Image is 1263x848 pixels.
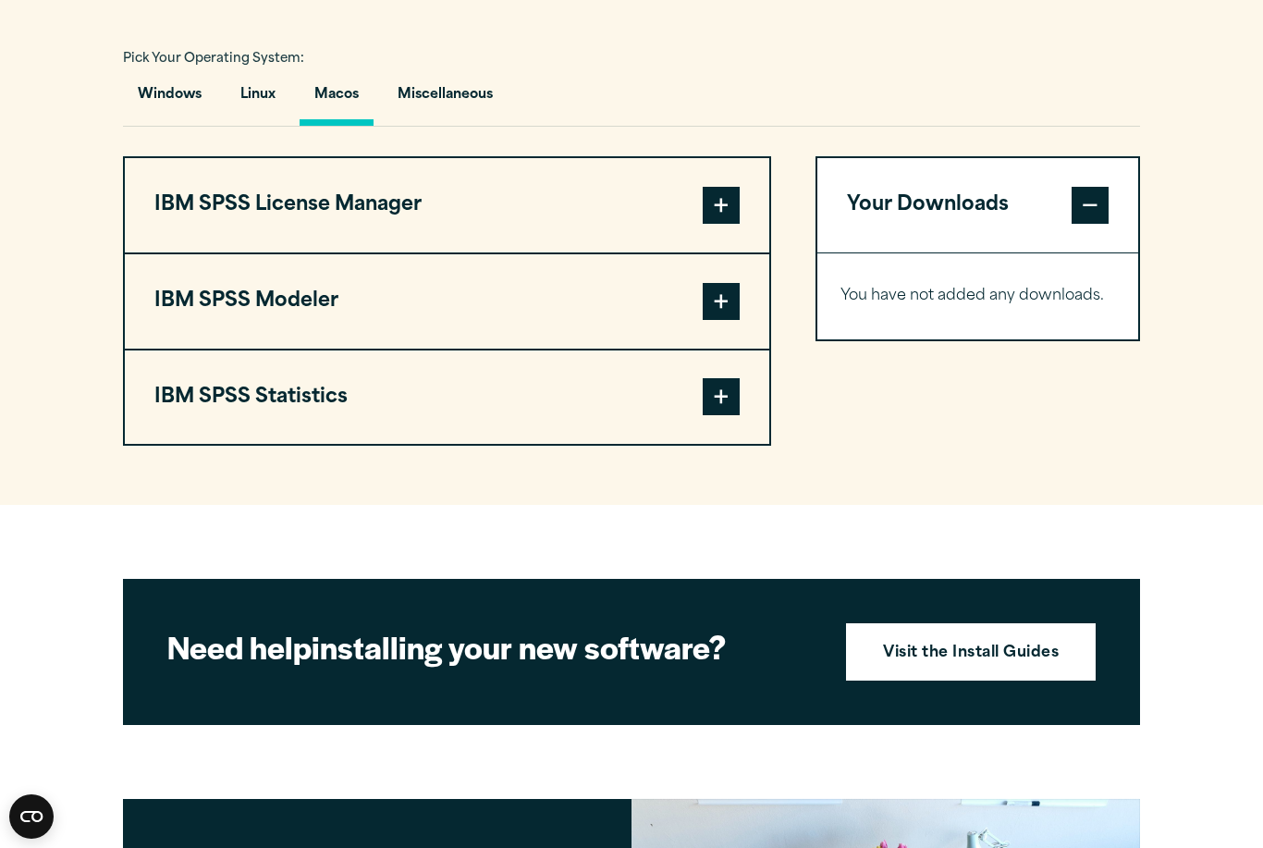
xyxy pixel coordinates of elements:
[125,350,769,445] button: IBM SPSS Statistics
[883,642,1059,666] strong: Visit the Install Guides
[167,624,312,669] strong: Need help
[817,158,1138,252] button: Your Downloads
[300,73,374,126] button: Macos
[125,254,769,349] button: IBM SPSS Modeler
[846,623,1096,681] a: Visit the Install Guides
[226,73,290,126] button: Linux
[167,626,815,668] h2: installing your new software?
[817,252,1138,339] div: Your Downloads
[125,158,769,252] button: IBM SPSS License Manager
[123,73,216,126] button: Windows
[123,53,304,65] span: Pick Your Operating System:
[840,283,1115,310] p: You have not added any downloads.
[9,794,54,839] button: Open CMP widget
[383,73,508,126] button: Miscellaneous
